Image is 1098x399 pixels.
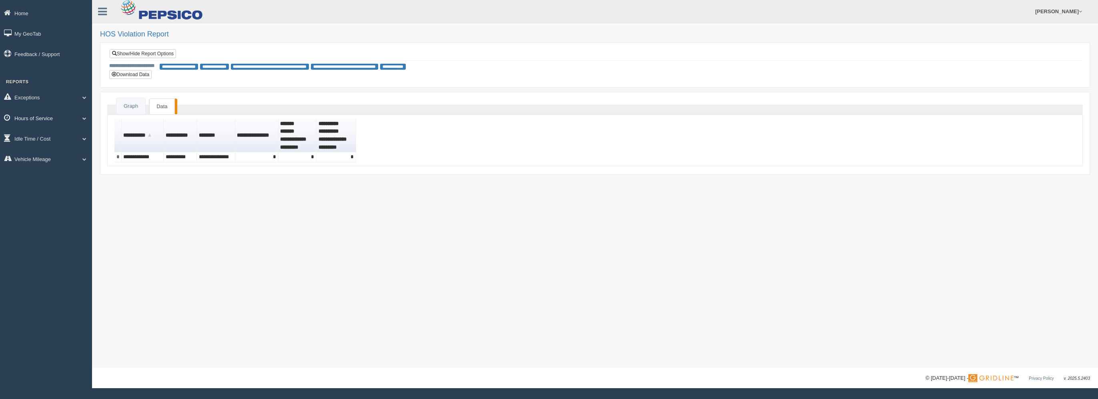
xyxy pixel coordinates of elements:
[1064,376,1090,381] span: v. 2025.5.2403
[100,30,1090,38] h2: HOS Violation Report
[110,49,176,58] a: Show/Hide Report Options
[926,374,1090,383] div: © [DATE]-[DATE] - ™
[317,119,356,152] th: Sort column
[968,374,1014,382] img: Gridline
[197,119,235,152] th: Sort column
[279,119,317,152] th: Sort column
[235,119,279,152] th: Sort column
[116,98,145,115] a: Graph
[109,70,152,79] button: Download Data
[164,119,197,152] th: Sort column
[122,119,164,152] th: Sort column
[1029,376,1054,381] a: Privacy Policy
[149,99,174,115] a: Data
